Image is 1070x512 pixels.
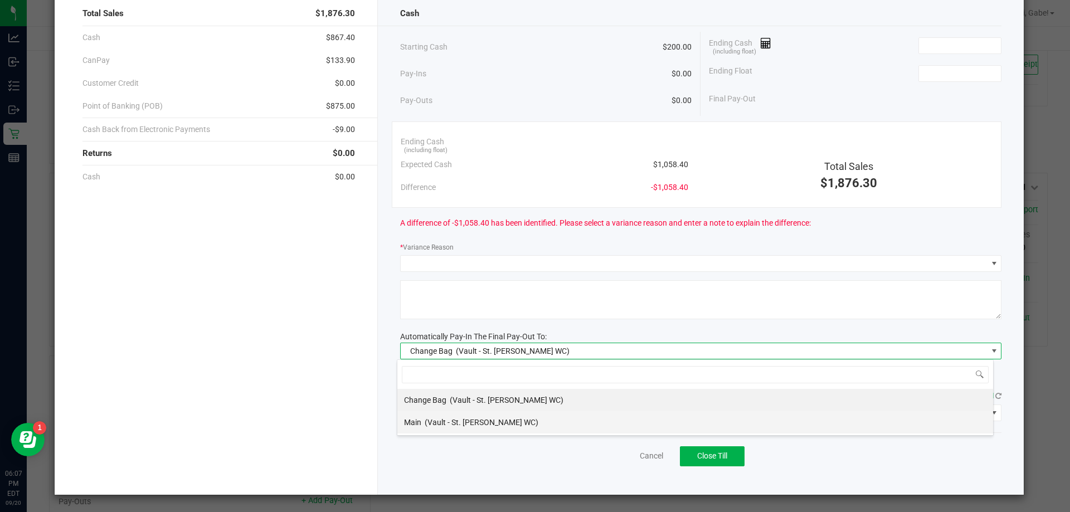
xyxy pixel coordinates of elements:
span: Pay-Outs [400,95,432,106]
span: $0.00 [672,68,692,80]
span: Total Sales [82,7,124,20]
span: Pay-Ins [400,68,426,80]
span: -$1,058.40 [651,182,688,193]
span: $0.00 [335,77,355,89]
span: $867.40 [326,32,355,43]
span: $875.00 [326,100,355,112]
span: Cash [400,7,419,20]
iframe: Resource center unread badge [33,421,46,435]
span: Customer Credit [82,77,139,89]
span: Change Bag [404,396,446,404]
span: (including float) [713,47,756,57]
span: CanPay [82,55,110,66]
label: Variance Reason [400,242,454,252]
span: Automatically Pay-In The Final Pay-Out To: [400,332,547,341]
span: Main [404,418,421,427]
span: Final Pay-Out [709,93,756,105]
button: Close Till [680,446,745,466]
a: Cancel [640,450,663,462]
span: $200.00 [663,41,692,53]
span: (Vault - St. [PERSON_NAME] WC) [450,396,563,404]
span: Starting Cash [400,41,448,53]
span: Ending Cash [401,136,444,148]
div: Returns [82,142,355,165]
span: $0.00 [335,171,355,183]
span: Ending Cash [709,37,771,54]
span: $0.00 [672,95,692,106]
span: Expected Cash [401,159,452,170]
span: $1,876.30 [315,7,355,20]
span: Close Till [697,451,727,460]
span: (Vault - St. [PERSON_NAME] WC) [425,418,538,427]
span: Total Sales [824,160,873,172]
span: Point of Banking (POB) [82,100,163,112]
iframe: Resource center [11,423,45,456]
span: $133.90 [326,55,355,66]
span: Ending Float [709,65,752,82]
span: Difference [401,182,436,193]
span: A difference of -$1,058.40 has been identified. Please select a variance reason and enter a note ... [400,217,811,229]
span: (Vault - St. [PERSON_NAME] WC) [456,347,570,355]
span: Cash Back from Electronic Payments [82,124,210,135]
span: -$9.00 [333,124,355,135]
span: $0.00 [333,147,355,160]
span: $1,058.40 [653,159,688,170]
span: $1,876.30 [820,176,877,190]
span: Change Bag [410,347,453,355]
span: Cash [82,32,100,43]
span: (including float) [404,146,448,155]
span: Cash [82,171,100,183]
